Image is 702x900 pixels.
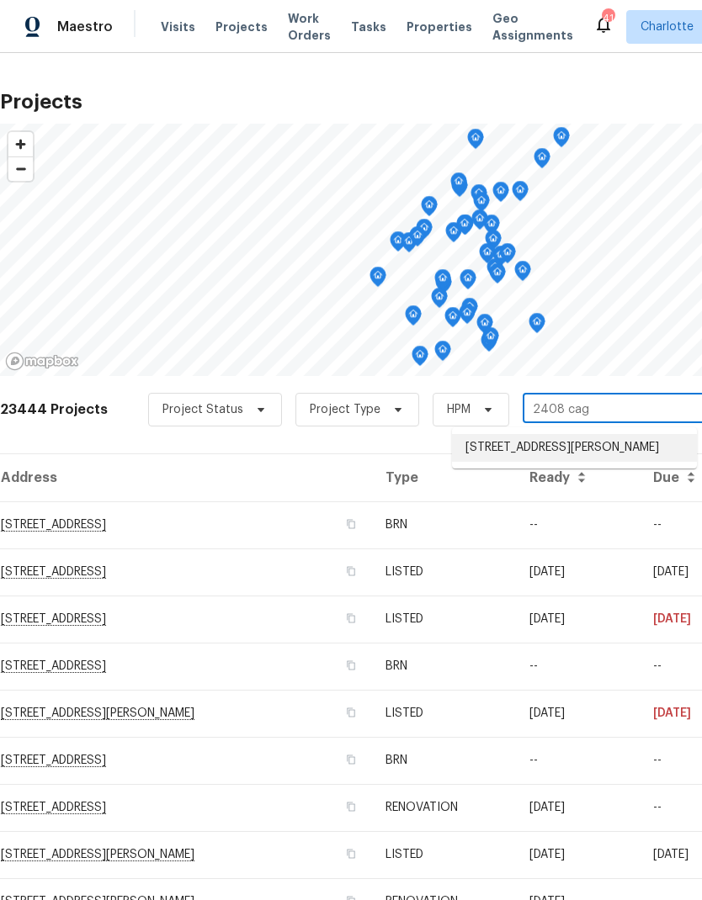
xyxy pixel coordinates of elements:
[516,643,640,690] td: --
[534,148,550,174] div: Map marker
[529,313,545,339] div: Map marker
[492,10,573,44] span: Geo Assignments
[476,314,493,340] div: Map marker
[452,434,697,462] li: [STREET_ADDRESS][PERSON_NAME]
[487,258,503,284] div: Map marker
[459,304,476,330] div: Map marker
[372,643,515,690] td: BRN
[370,267,386,293] div: Map marker
[343,611,359,626] button: Copy Address
[467,129,484,155] div: Map marker
[602,10,614,27] div: 41
[516,690,640,737] td: [DATE]
[8,132,33,156] button: Zoom in
[516,454,640,501] th: Ready
[390,231,407,257] div: Map marker
[431,288,448,314] div: Map marker
[479,243,496,269] div: Map marker
[343,658,359,673] button: Copy Address
[372,831,515,878] td: LISTED
[516,501,640,548] td: --
[516,596,640,643] td: [DATE]
[372,596,515,643] td: LISTED
[372,737,515,784] td: BRN
[407,19,472,35] span: Properties
[351,21,386,33] span: Tasks
[514,261,531,287] div: Map marker
[460,269,476,295] div: Map marker
[483,214,500,241] div: Map marker
[461,298,478,324] div: Map marker
[409,226,426,252] div: Map marker
[215,19,268,35] span: Projects
[516,548,640,596] td: [DATE]
[473,192,490,218] div: Map marker
[401,232,417,258] div: Map marker
[512,181,529,207] div: Map marker
[485,230,502,256] div: Map marker
[450,172,467,199] div: Map marker
[471,184,487,210] div: Map marker
[372,548,515,596] td: LISTED
[434,269,451,295] div: Map marker
[641,19,694,35] span: Charlotte
[372,690,515,737] td: LISTED
[492,182,509,208] div: Map marker
[444,307,461,333] div: Map marker
[8,156,33,181] button: Zoom out
[447,401,471,418] span: HPM
[445,222,462,248] div: Map marker
[405,305,422,331] div: Map marker
[343,705,359,720] button: Copy Address
[421,196,438,222] div: Map marker
[516,737,640,784] td: --
[471,209,488,236] div: Map marker
[489,263,506,289] div: Map marker
[516,831,640,878] td: [DATE]
[57,19,113,35] span: Maestro
[162,401,243,418] span: Project Status
[412,346,428,372] div: Map marker
[456,214,473,241] div: Map marker
[481,331,497,357] div: Map marker
[343,799,359,814] button: Copy Address
[516,784,640,831] td: [DATE]
[434,341,451,367] div: Map marker
[372,501,515,548] td: BRN
[310,401,380,418] span: Project Type
[288,10,331,44] span: Work Orders
[343,846,359,861] button: Copy Address
[553,127,570,153] div: Map marker
[343,564,359,579] button: Copy Address
[482,327,499,353] div: Map marker
[343,516,359,532] button: Copy Address
[372,784,515,831] td: RENOVATION
[372,454,515,501] th: Type
[343,752,359,767] button: Copy Address
[416,219,433,245] div: Map marker
[5,352,79,371] a: Mapbox homepage
[161,19,195,35] span: Visits
[499,243,516,269] div: Map marker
